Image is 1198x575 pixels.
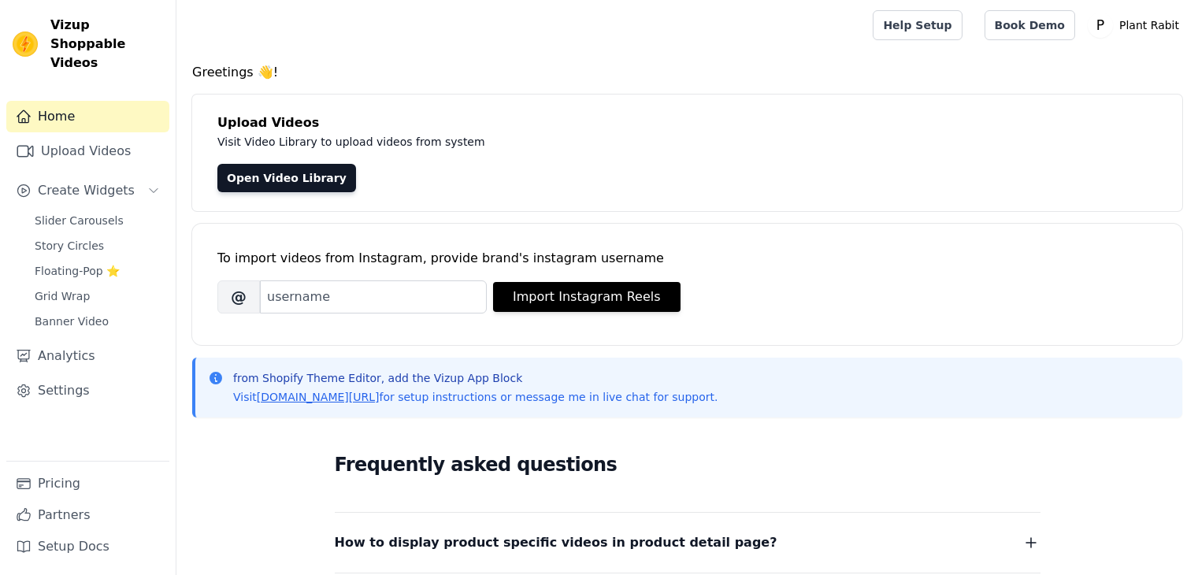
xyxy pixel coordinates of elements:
[35,313,109,329] span: Banner Video
[985,10,1075,40] a: Book Demo
[1088,11,1185,39] button: P Plant Rabit
[217,164,356,192] a: Open Video Library
[217,249,1157,268] div: To import videos from Instagram, provide brand's instagram username
[6,101,169,132] a: Home
[6,499,169,531] a: Partners
[35,238,104,254] span: Story Circles
[6,375,169,406] a: Settings
[35,213,124,228] span: Slider Carousels
[25,285,169,307] a: Grid Wrap
[25,260,169,282] a: Floating-Pop ⭐
[13,32,38,57] img: Vizup
[335,532,1040,554] button: How to display product specific videos in product detail page?
[6,468,169,499] a: Pricing
[217,132,923,151] p: Visit Video Library to upload videos from system
[38,181,135,200] span: Create Widgets
[217,280,260,313] span: @
[35,288,90,304] span: Grid Wrap
[50,16,163,72] span: Vizup Shoppable Videos
[25,310,169,332] a: Banner Video
[6,135,169,167] a: Upload Videos
[35,263,120,279] span: Floating-Pop ⭐
[6,340,169,372] a: Analytics
[25,235,169,257] a: Story Circles
[233,389,718,405] p: Visit for setup instructions or message me in live chat for support.
[6,531,169,562] a: Setup Docs
[335,449,1040,480] h2: Frequently asked questions
[6,175,169,206] button: Create Widgets
[260,280,487,313] input: username
[192,63,1182,82] h4: Greetings 👋!
[1113,11,1185,39] p: Plant Rabit
[493,282,681,312] button: Import Instagram Reels
[873,10,962,40] a: Help Setup
[1096,17,1104,33] text: P
[217,113,1157,132] h4: Upload Videos
[257,391,380,403] a: [DOMAIN_NAME][URL]
[25,210,169,232] a: Slider Carousels
[335,532,777,554] span: How to display product specific videos in product detail page?
[233,370,718,386] p: from Shopify Theme Editor, add the Vizup App Block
